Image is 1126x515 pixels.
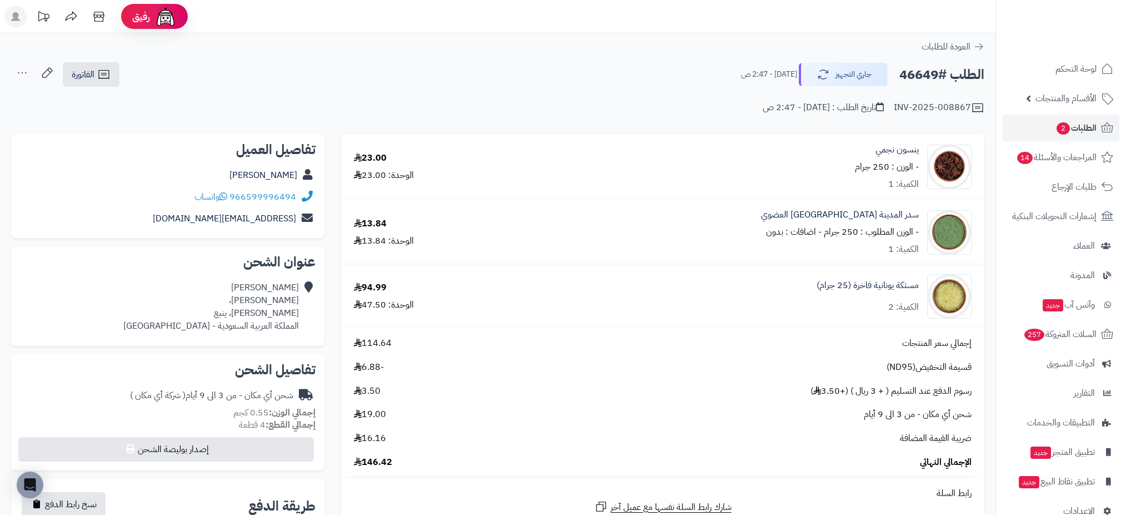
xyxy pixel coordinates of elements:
[130,389,186,402] span: ( شركة أي مكان )
[130,389,293,402] div: شحن أي مكان - من 3 الى 9 أيام
[1074,385,1095,401] span: التقارير
[266,418,316,432] strong: إجمالي القطع:
[1024,329,1044,341] span: 257
[45,498,97,511] span: نسخ رابط الدفع
[1027,415,1095,430] span: التطبيقات والخدمات
[928,145,971,189] img: 1628271986-Star%20Anise-90x90.jpg
[824,225,919,239] small: - الوزن المطلوب : 250 جرام
[132,10,150,23] span: رفيق
[899,63,984,86] h2: الطلب #46649
[154,6,177,28] img: ai-face.png
[63,62,119,87] a: الفاتورة
[354,432,386,445] span: 16.16
[1003,439,1119,466] a: تطبيق المتجرجديد
[1012,209,1097,224] span: إشعارات التحويلات البنكية
[229,190,296,204] a: 966599996494
[928,210,971,255] img: 1690052262-Seder%20Leaves%20Powder%20Organic-90x90.jpg
[1043,299,1063,311] span: جديد
[1003,56,1119,82] a: لوحة التحكم
[354,337,392,350] span: 114.64
[1003,291,1119,318] a: وآتس آبجديد
[855,160,919,174] small: - الوزن : 250 جرام
[888,178,919,191] div: الكمية: 1
[761,209,919,221] a: سدر المدينة [GEOGRAPHIC_DATA] العضوي
[610,501,732,514] span: شارك رابط السلة نفسها مع عميل آخر
[1035,91,1097,106] span: الأقسام والمنتجات
[594,500,732,514] a: شارك رابط السلة نفسها مع عميل آخر
[920,456,972,469] span: الإجمالي النهائي
[888,243,919,256] div: الكمية: 1
[354,361,384,374] span: -6.88
[1003,174,1119,200] a: طلبات الإرجاع
[354,456,392,469] span: 146.42
[887,361,972,374] span: قسيمة التخفيض(ND95)
[1003,232,1119,259] a: العملاء
[354,299,414,311] div: الوحدة: 47.50
[799,63,888,86] button: جاري التجهيز
[239,418,316,432] small: 4 قطعة
[1003,321,1119,348] a: السلات المتروكة257
[1057,122,1070,135] span: 2
[354,152,387,165] div: 23.00
[1018,474,1095,489] span: تطبيق نقاط البيع
[894,101,984,115] div: INV-2025-008867
[1003,350,1119,377] a: أدوات التسويق
[1047,356,1095,372] span: أدوات التسويق
[229,169,297,182] a: [PERSON_NAME]
[817,279,919,292] a: مستكة يونانية فاخرة (25 جرام)
[72,68,94,81] span: الفاتورة
[1073,238,1095,254] span: العملاء
[354,169,414,182] div: الوحدة: 23.00
[1050,28,1115,51] img: logo-2.png
[346,487,980,500] div: رابط السلة
[20,363,316,377] h2: تفاصيل الشحن
[1019,476,1039,488] span: جديد
[1030,447,1051,459] span: جديد
[902,337,972,350] span: إجمالي سعر المنتجات
[1003,409,1119,436] a: التطبيقات والخدمات
[1003,144,1119,171] a: المراجعات والأسئلة14
[354,385,381,398] span: 3.50
[766,225,822,239] small: - اضافات : بدون
[1029,444,1095,460] span: تطبيق المتجر
[153,212,296,225] a: [EMAIL_ADDRESS][DOMAIN_NAME]
[1003,262,1119,289] a: المدونة
[1023,326,1097,342] span: السلات المتروكة
[810,385,972,398] span: رسوم الدفع عند التسليم ( + 3 ريال ) (+3.50 )
[20,143,316,156] h2: تفاصيل العميل
[233,406,316,419] small: 0.55 كجم
[864,408,972,421] span: شحن أي مكان - من 3 الى 9 أيام
[928,274,971,319] img: 1693556992-Mastic,%20Greece%202-90x90.jpg
[1055,61,1097,77] span: لوحة التحكم
[1003,115,1119,141] a: الطلبات2
[354,217,387,230] div: 13.84
[1017,152,1033,164] span: 14
[123,281,299,332] div: [PERSON_NAME] [PERSON_NAME]، [PERSON_NAME]، ينبع المملكة العربية السعودية - [GEOGRAPHIC_DATA]
[922,40,984,53] a: العودة للطلبات
[1003,380,1119,407] a: التقارير
[29,6,57,31] a: تحديثات المنصة
[18,437,314,462] button: إصدار بوليصة الشحن
[354,408,386,421] span: 19.00
[354,281,387,294] div: 94.99
[1070,268,1095,283] span: المدونة
[900,432,972,445] span: ضريبة القيمة المضافة
[922,40,970,53] span: العودة للطلبات
[354,235,414,247] div: الوحدة: 13.84
[17,472,43,498] div: Open Intercom Messenger
[888,301,919,314] div: الكمية: 2
[763,101,884,114] div: تاريخ الطلب : [DATE] - 2:47 ص
[1003,203,1119,230] a: إشعارات التحويلات البنكية
[1055,120,1097,136] span: الطلبات
[1042,297,1095,313] span: وآتس آب
[1003,468,1119,495] a: تطبيق نقاط البيعجديد
[20,255,316,269] h2: عنوان الشحن
[875,143,919,156] a: ينسون نجمي
[269,406,316,419] strong: إجمالي الوزن:
[1016,150,1097,165] span: المراجعات والأسئلة
[194,190,227,204] a: واتساب
[741,69,797,80] small: [DATE] - 2:47 ص
[1052,179,1097,195] span: طلبات الإرجاع
[248,499,316,513] h2: طريقة الدفع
